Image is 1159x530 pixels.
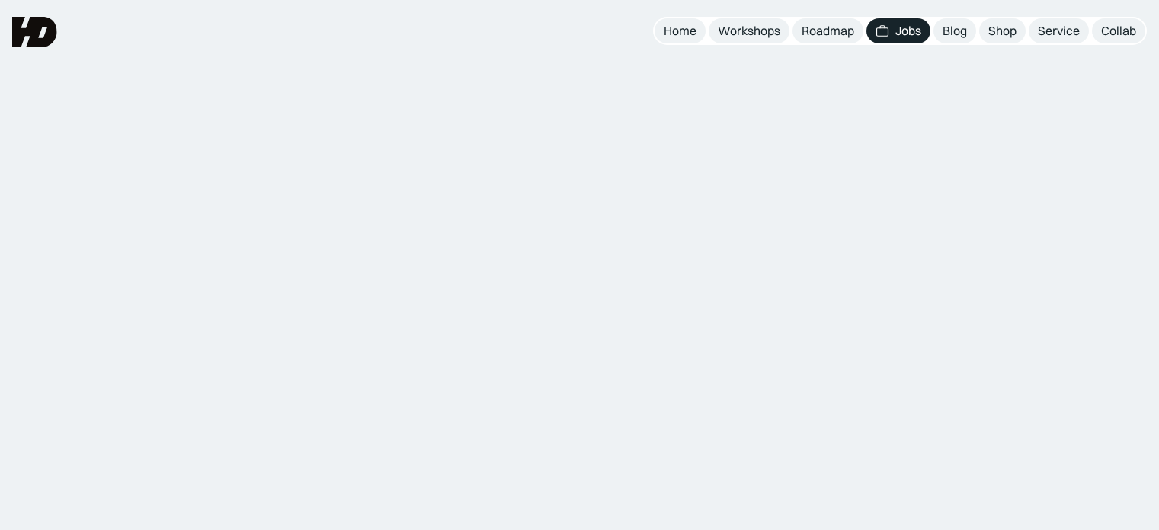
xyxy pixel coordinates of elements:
div: Jobs [895,23,921,39]
div: Collab [1101,23,1136,39]
a: Collab [1092,18,1145,43]
a: Shop [979,18,1026,43]
a: Jobs [866,18,930,43]
a: Blog [933,18,976,43]
a: Service [1029,18,1089,43]
div: Blog [943,23,967,39]
div: Roadmap [802,23,854,39]
div: Shop [988,23,1017,39]
a: Workshops [709,18,789,43]
div: Service [1038,23,1080,39]
a: Home [655,18,706,43]
a: Roadmap [792,18,863,43]
div: Workshops [718,23,780,39]
div: Home [664,23,696,39]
